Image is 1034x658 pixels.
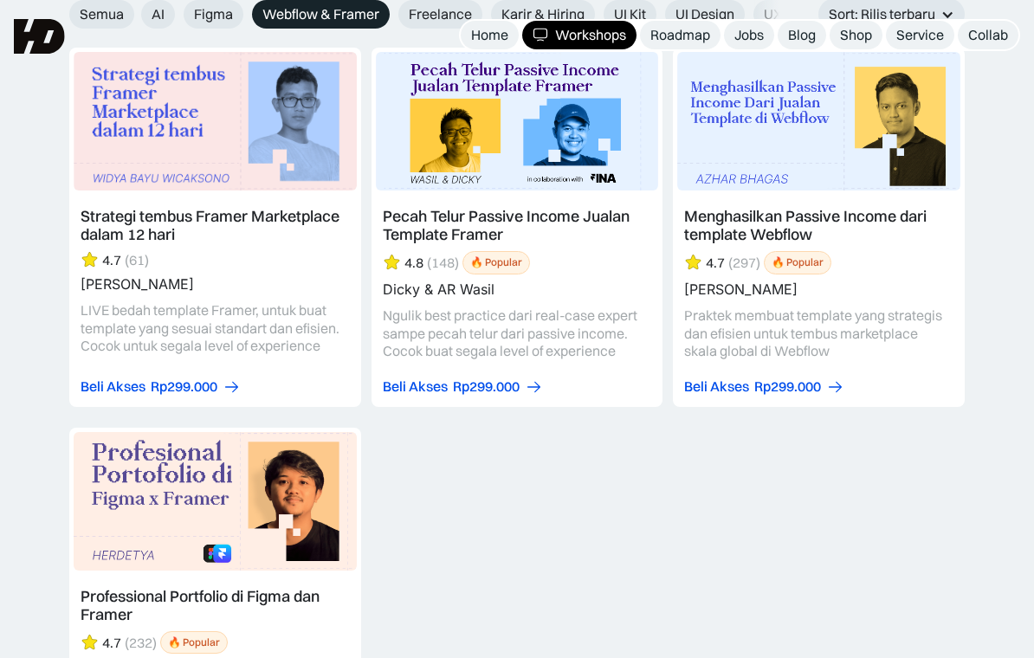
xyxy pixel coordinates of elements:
[80,5,124,23] span: Semua
[886,21,954,49] a: Service
[81,377,145,396] div: Beli Akses
[383,377,448,396] div: Beli Akses
[778,21,826,49] a: Blog
[830,21,882,49] a: Shop
[522,21,637,49] a: Workshops
[829,5,935,23] div: Sort: Rilis terbaru
[152,5,165,23] span: AI
[555,26,626,44] div: Workshops
[764,5,828,23] span: UX Design
[409,5,472,23] span: Freelance
[453,377,520,396] div: Rp299.000
[968,26,1008,44] div: Collab
[754,377,821,396] div: Rp299.000
[461,21,519,49] a: Home
[471,26,508,44] div: Home
[151,377,217,396] div: Rp299.000
[734,26,764,44] div: Jobs
[194,5,233,23] span: Figma
[896,26,944,44] div: Service
[262,5,379,23] span: Webflow & Framer
[684,377,844,396] a: Beli AksesRp299.000
[788,26,816,44] div: Blog
[501,5,585,23] span: Karir & Hiring
[383,377,543,396] a: Beli AksesRp299.000
[650,26,710,44] div: Roadmap
[675,5,734,23] span: UI Design
[81,377,241,396] a: Beli AksesRp299.000
[840,26,872,44] div: Shop
[640,21,721,49] a: Roadmap
[614,5,646,23] span: UI Kit
[684,377,749,396] div: Beli Akses
[724,21,774,49] a: Jobs
[958,21,1018,49] a: Collab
